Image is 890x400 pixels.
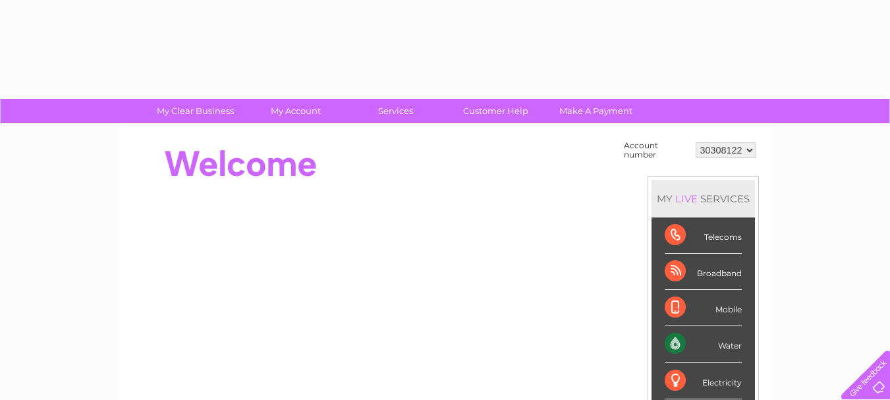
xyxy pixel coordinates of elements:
a: My Account [241,99,350,123]
div: Broadband [665,254,742,290]
div: Telecoms [665,217,742,254]
div: Water [665,326,742,362]
div: LIVE [673,192,700,205]
div: Electricity [665,363,742,399]
a: My Clear Business [141,99,250,123]
a: Customer Help [441,99,550,123]
a: Services [341,99,450,123]
div: MY SERVICES [652,180,755,217]
a: Make A Payment [542,99,650,123]
div: Mobile [665,290,742,326]
td: Account number [621,138,692,163]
